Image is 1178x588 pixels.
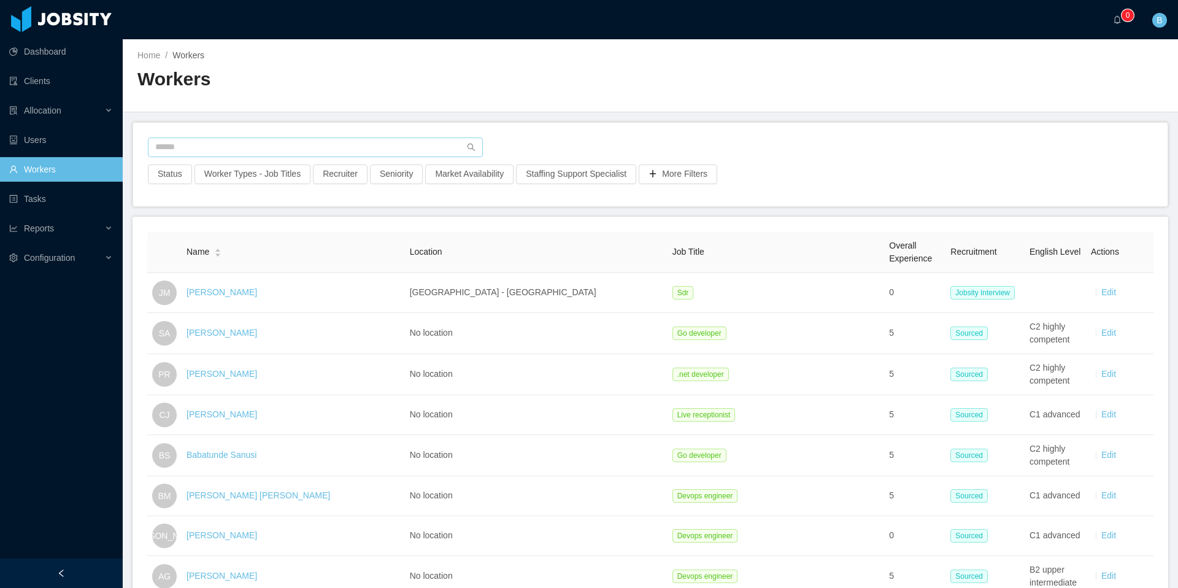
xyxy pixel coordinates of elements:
[1101,369,1116,379] a: Edit
[24,106,61,115] span: Allocation
[148,164,192,184] button: Status
[672,408,736,422] span: Live receptionist
[1030,247,1080,257] span: English Level
[187,369,257,379] a: [PERSON_NAME]
[215,247,221,251] i: icon: caret-up
[672,368,729,381] span: .net developer
[884,476,945,516] td: 5
[9,69,113,93] a: icon: auditClients
[137,67,650,92] h2: Workers
[950,327,988,340] span: Sourced
[950,369,993,379] a: Sourced
[672,247,704,257] span: Job Title
[214,247,221,255] div: Sort
[137,50,160,60] a: Home
[672,449,726,462] span: Go developer
[165,50,167,60] span: /
[950,450,993,460] a: Sourced
[1101,530,1116,540] a: Edit
[24,223,54,233] span: Reports
[313,164,368,184] button: Recruiter
[950,571,993,581] a: Sourced
[672,529,738,543] span: Devops engineer
[950,449,988,462] span: Sourced
[1101,571,1116,581] a: Edit
[159,403,169,427] span: CJ
[1025,435,1086,476] td: C2 highly competent
[24,253,75,263] span: Configuration
[950,490,993,500] a: Sourced
[889,241,932,263] span: Overall Experience
[1091,247,1119,257] span: Actions
[187,450,256,460] a: Babatunde Sanusi
[9,253,18,262] i: icon: setting
[950,247,996,257] span: Recruitment
[672,489,738,503] span: Devops engineer
[405,313,668,354] td: No location
[194,164,310,184] button: Worker Types - Job Titles
[129,524,199,548] span: [PERSON_NAME]
[1101,490,1116,500] a: Edit
[672,286,694,300] span: Sdr
[9,224,18,233] i: icon: line-chart
[215,252,221,255] i: icon: caret-down
[9,128,113,152] a: icon: robotUsers
[172,50,204,60] span: Workers
[1122,9,1134,21] sup: 0
[950,530,993,540] a: Sourced
[1113,15,1122,24] i: icon: bell
[159,443,171,468] span: BS
[9,106,18,115] i: icon: solution
[950,328,993,338] a: Sourced
[950,368,988,381] span: Sourced
[884,516,945,556] td: 0
[1025,516,1086,556] td: C1 advanced
[159,280,171,305] span: JM
[884,395,945,435] td: 5
[950,286,1015,300] span: Jobsity Interview
[9,39,113,64] a: icon: pie-chartDashboard
[1101,328,1116,338] a: Edit
[405,395,668,435] td: No location
[639,164,717,184] button: icon: plusMore Filters
[405,354,668,395] td: No location
[187,246,209,258] span: Name
[884,313,945,354] td: 5
[187,328,257,338] a: [PERSON_NAME]
[467,143,475,152] i: icon: search
[950,409,993,419] a: Sourced
[1101,409,1116,419] a: Edit
[159,321,171,346] span: SA
[158,484,171,508] span: BM
[187,490,330,500] a: [PERSON_NAME] [PERSON_NAME]
[1025,476,1086,516] td: C1 advanced
[9,187,113,211] a: icon: profileTasks
[405,273,668,313] td: [GEOGRAPHIC_DATA] - [GEOGRAPHIC_DATA]
[158,362,170,387] span: PR
[370,164,423,184] button: Seniority
[516,164,636,184] button: Staffing Support Specialist
[187,409,257,419] a: [PERSON_NAME]
[425,164,514,184] button: Market Availability
[187,530,257,540] a: [PERSON_NAME]
[9,157,113,182] a: icon: userWorkers
[950,408,988,422] span: Sourced
[884,273,945,313] td: 0
[884,435,945,476] td: 5
[1101,450,1116,460] a: Edit
[405,476,668,516] td: No location
[1157,13,1162,28] span: B
[1025,395,1086,435] td: C1 advanced
[950,570,988,583] span: Sourced
[187,571,257,581] a: [PERSON_NAME]
[950,489,988,503] span: Sourced
[410,247,442,257] span: Location
[950,529,988,543] span: Sourced
[672,327,726,340] span: Go developer
[950,287,1020,297] a: Jobsity Interview
[1025,354,1086,395] td: C2 highly competent
[405,516,668,556] td: No location
[405,435,668,476] td: No location
[1101,287,1116,297] a: Edit
[1025,313,1086,354] td: C2 highly competent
